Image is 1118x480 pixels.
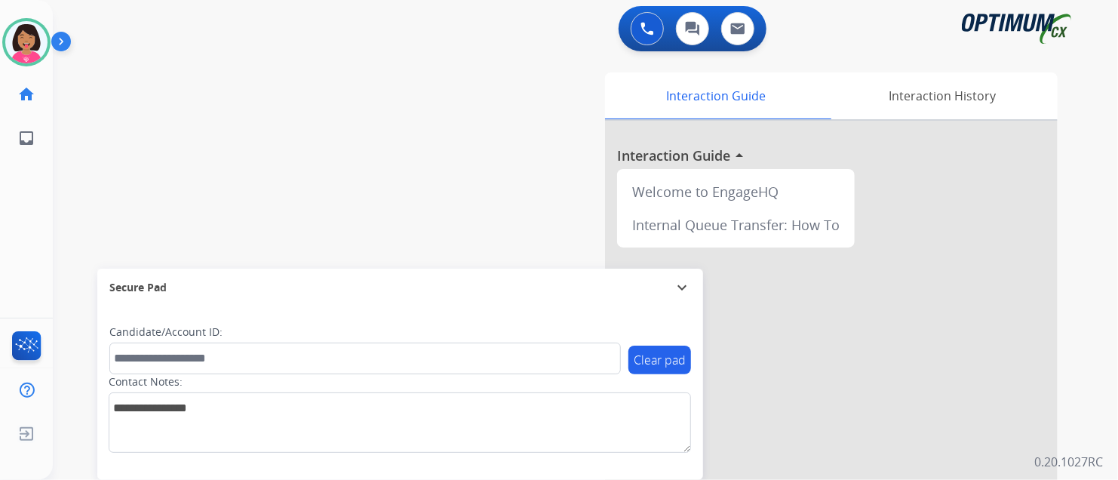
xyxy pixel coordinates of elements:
mat-icon: expand_more [673,278,691,297]
div: Welcome to EngageHQ [623,175,849,208]
div: Interaction History [828,72,1058,119]
img: avatar [5,21,48,63]
mat-icon: home [17,85,35,103]
button: Clear pad [628,346,691,374]
label: Contact Notes: [109,374,183,389]
span: Secure Pad [109,280,167,295]
label: Candidate/Account ID: [109,325,223,340]
div: Internal Queue Transfer: How To [623,208,849,242]
mat-icon: inbox [17,129,35,147]
p: 0.20.1027RC [1034,453,1103,471]
div: Interaction Guide [605,72,828,119]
